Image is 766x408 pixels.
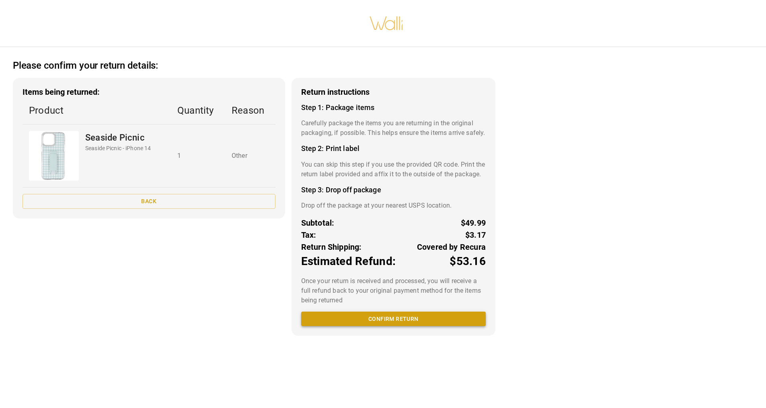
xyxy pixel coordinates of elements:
h4: Step 2: Print label [301,144,486,153]
p: Tax: [301,229,316,241]
p: Other [232,151,269,161]
p: 1 [177,151,219,161]
h3: Items being returned: [23,88,275,97]
p: Seaside Picnic [85,131,151,144]
img: walli-inc.myshopify.com [369,6,404,41]
p: Carefully package the items you are returning in the original packaging, if possible. This helps ... [301,118,486,138]
h3: Return instructions [301,88,486,97]
p: Subtotal: [301,217,335,229]
h4: Step 1: Package items [301,103,486,112]
button: Back [23,194,275,209]
p: $3.17 [465,229,486,241]
p: Drop off the package at your nearest USPS location. [301,201,486,210]
p: Once your return is received and processed, you will receive a full refund back to your original ... [301,276,486,305]
p: Return Shipping: [301,241,362,253]
p: You can skip this step if you use the provided QR code. Print the return label provided and affix... [301,160,486,179]
button: Confirm return [301,312,486,326]
p: Covered by Recura [417,241,486,253]
h2: Please confirm your return details: [13,60,158,71]
p: Product [29,103,164,118]
h4: Step 3: Drop off package [301,186,486,194]
p: $53.16 [450,253,486,270]
p: Quantity [177,103,219,118]
p: Seaside Picnic - iPhone 14 [85,144,151,153]
p: $49.99 [461,217,486,229]
p: Reason [232,103,269,118]
p: Estimated Refund: [301,253,396,270]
